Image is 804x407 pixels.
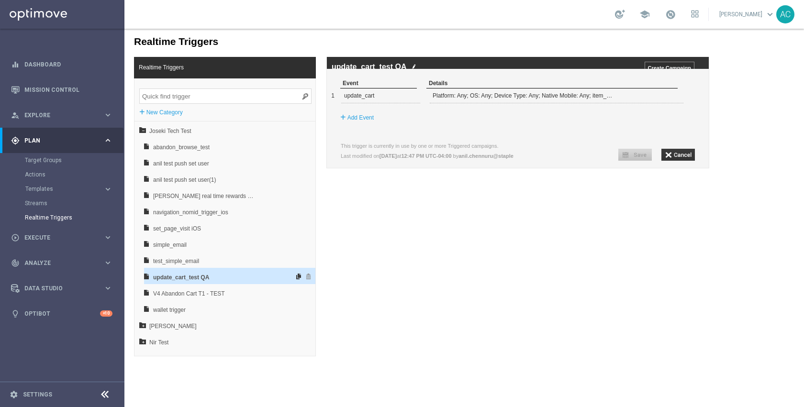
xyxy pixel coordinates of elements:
[11,136,103,145] div: Plan
[29,159,132,176] span: [PERSON_NAME] real time rewards discovery
[29,138,132,144] div: anil test push set user
[11,301,112,326] div: Optibot
[23,392,52,397] a: Settings
[223,84,249,94] label: Add Event
[103,185,112,194] i: keyboard_arrow_right
[216,124,389,130] lable: Last modified on at by
[11,233,103,242] div: Execute
[29,176,132,192] span: navigation_nomid_trigger_ios
[29,154,132,161] div: anil test push set user(1)
[29,170,132,177] div: mitch real time rewards discovery
[29,208,132,224] span: simple_email
[11,136,20,145] i: gps_fixed
[24,77,112,102] a: Mission Control
[100,310,112,317] div: +10
[639,9,650,20] span: school
[24,301,100,326] a: Optibot
[103,233,112,242] i: keyboard_arrow_right
[25,186,94,192] span: Templates
[103,284,112,293] i: keyboard_arrow_right
[25,289,131,306] span: [PERSON_NAME]
[29,241,132,257] span: update_cart_test QA
[29,192,132,208] span: set_page_visit iOS
[103,110,112,120] i: keyboard_arrow_right
[11,284,103,293] div: Data Studio
[24,260,103,266] span: Analyze
[29,273,132,289] span: wallet trigger
[11,310,113,318] button: lightbulb Optibot +10
[11,111,113,119] button: person_search Explore keyboard_arrow_right
[203,60,210,74] div: 1
[11,137,113,144] button: gps_fixed Plan keyboard_arrow_right
[306,60,488,74] div: Platform: Any; OS: Any; Device Type: Any; Native Mobile: Any; item_sku_1: Any; item_sku_2: Any; i...
[24,52,112,77] a: Dashboard
[334,124,389,130] b: anil.chennuru@staple
[25,306,131,322] span: Nir Test
[15,60,187,75] input: Quick find trigger
[169,244,179,251] span: Duplicate trigger
[25,94,131,110] span: Joseki Tech Test
[25,186,103,192] div: Templates
[11,285,113,292] button: Data Studio keyboard_arrow_right
[11,60,20,69] i: equalizer
[25,196,123,210] div: Streams
[29,257,132,273] span: V4 Abandon Cart T1 - TEST
[216,114,374,120] label: This trigger is currently in use by one or more Triggered campaigns.
[11,52,112,77] div: Dashboard
[29,187,132,193] div: navigation_nomid_trigger_ios
[11,77,112,102] div: Mission Control
[207,34,282,43] label: update_cart_test QA
[25,185,113,193] button: Templates keyboard_arrow_right
[25,167,123,182] div: Actions
[24,138,103,143] span: Plan
[216,84,222,93] label: +
[25,199,100,207] a: Streams
[24,112,103,118] span: Explore
[10,390,18,399] i: settings
[11,86,113,94] button: Mission Control
[29,143,132,159] span: anil test push set user(1)
[25,322,131,338] span: Rewards
[11,259,113,267] button: track_changes Analyze keyboard_arrow_right
[103,136,112,145] i: keyboard_arrow_right
[765,9,775,20] span: keyboard_arrow_down
[277,124,327,130] b: 12:47 PM UTC-04:00
[718,7,776,22] a: [PERSON_NAME]keyboard_arrow_down
[287,35,292,41] img: edit_white.png
[29,127,132,143] span: anil test push set user
[24,235,103,241] span: Execute
[29,268,132,275] div: V4 Abandon Cart T1 - TEST
[11,259,20,267] i: track_changes
[10,31,64,47] span: Realtime Triggers
[255,124,272,130] b: [DATE]
[11,61,113,68] button: equalizer Dashboard
[11,259,103,267] div: Analyze
[11,309,20,318] i: lightbulb
[25,214,100,221] a: Realtime Triggers
[29,224,132,241] span: test_simple_email
[29,110,132,127] span: abandon_browse_test
[11,233,20,242] i: play_circle_outline
[25,210,123,225] div: Realtime Triggers
[520,33,570,45] input: Create Campaign
[24,286,103,291] span: Data Studio
[25,182,123,196] div: Templates
[15,78,21,88] label: +
[103,258,112,267] i: keyboard_arrow_right
[25,153,123,167] div: Target Groups
[179,244,189,251] span: Delete
[11,111,103,120] div: Explore
[25,171,100,178] a: Actions
[11,111,20,120] i: person_search
[216,50,292,60] div: Event
[11,234,113,242] button: play_circle_outline Execute keyboard_arrow_right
